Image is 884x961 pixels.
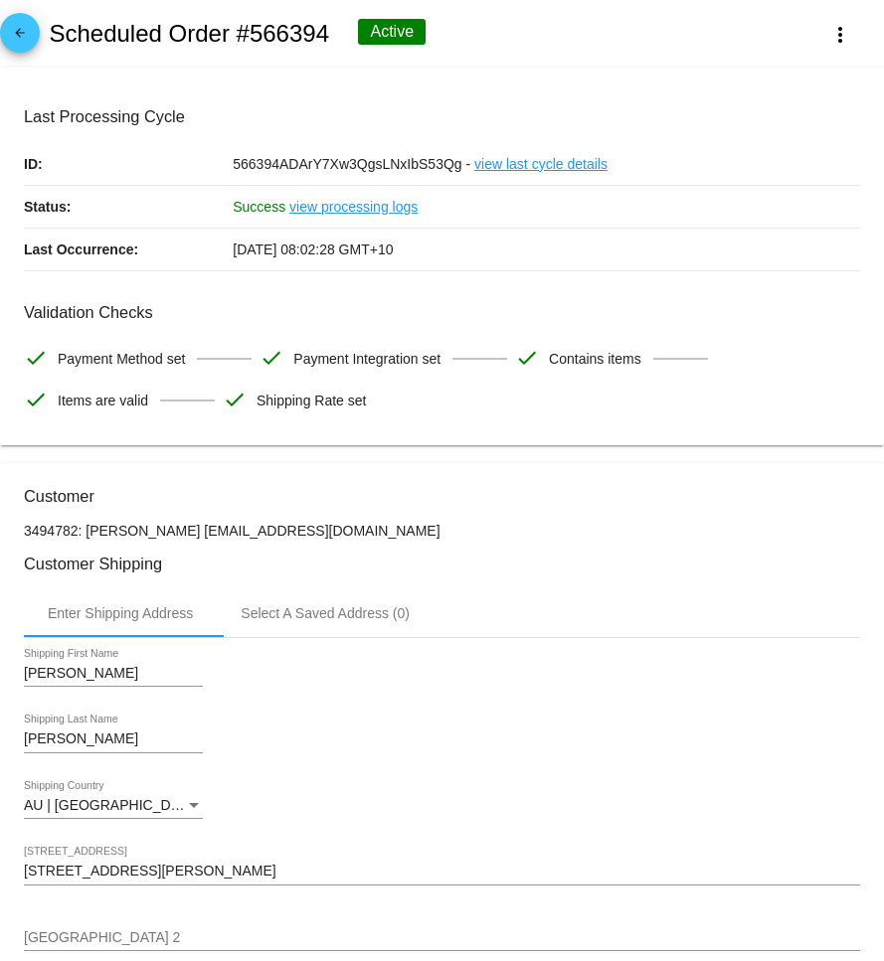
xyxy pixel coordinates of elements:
[24,487,860,506] h3: Customer
[24,864,860,880] input: Shipping Street 1
[24,107,860,126] h3: Last Processing Cycle
[293,338,441,380] span: Payment Integration set
[24,555,860,573] h3: Customer Shipping
[24,346,48,370] mat-icon: check
[24,229,233,270] p: Last Occurrence:
[260,346,283,370] mat-icon: check
[358,19,426,45] div: Active
[233,241,393,257] span: [DATE] 08:02:28 GMT+10
[24,523,860,539] p: 3494782: [PERSON_NAME] [EMAIL_ADDRESS][DOMAIN_NAME]
[828,23,852,47] mat-icon: more_vert
[223,388,247,411] mat-icon: check
[24,797,200,813] span: AU | [GEOGRAPHIC_DATA]
[233,156,470,172] span: 566394ADArY7Xw3QgsLNxIbS53Qg -
[49,20,329,48] h2: Scheduled Order #566394
[58,338,185,380] span: Payment Method set
[58,380,148,421] span: Items are valid
[48,605,193,621] div: Enter Shipping Address
[24,143,233,185] p: ID:
[24,798,203,814] mat-select: Shipping Country
[24,186,233,228] p: Status:
[233,199,285,215] span: Success
[474,143,608,185] a: view last cycle details
[515,346,539,370] mat-icon: check
[289,186,418,228] a: view processing logs
[549,338,641,380] span: Contains items
[8,26,32,50] mat-icon: arrow_back
[24,930,860,946] input: Shipping Street 2
[24,666,203,682] input: Shipping First Name
[241,605,410,621] div: Select A Saved Address (0)
[24,731,203,747] input: Shipping Last Name
[24,388,48,411] mat-icon: check
[257,380,367,421] span: Shipping Rate set
[24,303,860,322] h3: Validation Checks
